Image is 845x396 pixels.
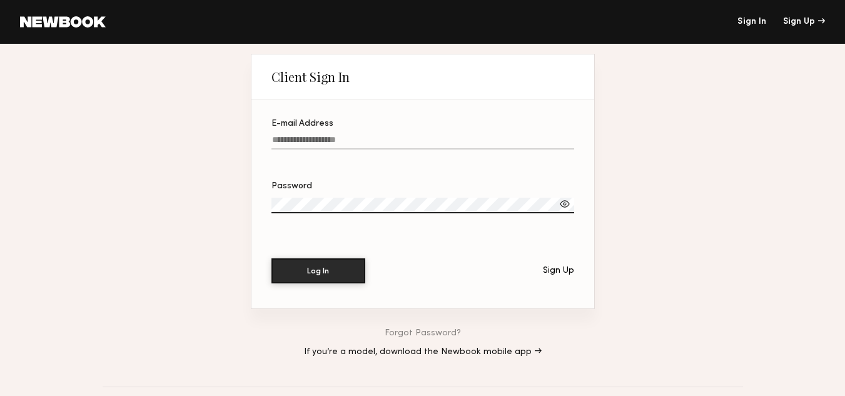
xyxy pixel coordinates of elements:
input: E-mail Address [271,135,574,150]
a: If you’re a model, download the Newbook mobile app → [304,348,542,357]
div: Sign Up [783,18,825,26]
a: Sign In [737,18,766,26]
div: Password [271,182,574,191]
a: Forgot Password? [385,329,461,338]
input: Password [271,198,574,213]
button: Log In [271,258,365,283]
div: E-mail Address [271,119,574,128]
div: Client Sign In [271,69,350,84]
div: Sign Up [543,267,574,275]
